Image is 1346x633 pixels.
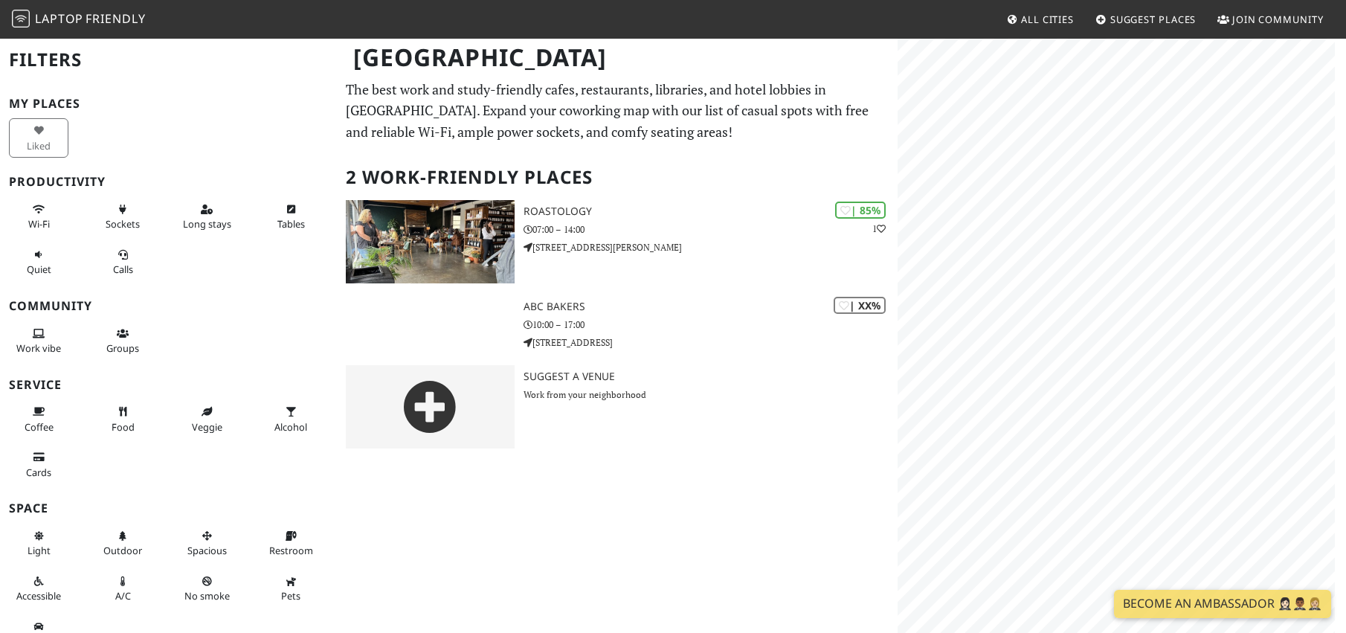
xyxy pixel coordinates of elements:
[261,524,321,563] button: Restroom
[1232,13,1324,26] span: Join Community
[9,299,328,313] h3: Community
[28,544,51,557] span: Natural light
[112,420,135,434] span: Food
[346,79,889,143] p: The best work and study-friendly cafes, restaurants, libraries, and hotel lobbies in [GEOGRAPHIC_...
[524,370,898,383] h3: Suggest a Venue
[337,200,898,283] a: Roastology | 85% 1 Roastology 07:00 – 14:00 [STREET_ADDRESS][PERSON_NAME]
[346,155,889,200] h2: 2 Work-Friendly Places
[524,222,898,237] p: 07:00 – 14:00
[93,524,152,563] button: Outdoor
[835,202,886,219] div: | 85%
[9,524,68,563] button: Light
[1089,6,1202,33] a: Suggest Places
[261,569,321,608] button: Pets
[1021,13,1074,26] span: All Cities
[35,10,83,27] span: Laptop
[337,365,898,449] a: Suggest a Venue Work from your neighborhood
[269,544,313,557] span: Restroom
[274,420,307,434] span: Alcohol
[341,37,895,78] h1: [GEOGRAPHIC_DATA]
[192,420,222,434] span: Veggie
[9,445,68,484] button: Cards
[9,37,328,83] h2: Filters
[9,321,68,361] button: Work vibe
[187,544,227,557] span: Spacious
[93,197,152,237] button: Sockets
[177,399,236,439] button: Veggie
[16,589,61,603] span: Accessible
[1110,13,1197,26] span: Suggest Places
[9,399,68,439] button: Coffee
[524,205,898,218] h3: Roastology
[261,197,321,237] button: Tables
[106,341,139,355] span: Group tables
[281,589,300,603] span: Pet friendly
[524,301,898,313] h3: ABC Bakers
[93,399,152,439] button: Food
[9,501,328,515] h3: Space
[103,544,142,557] span: Outdoor area
[28,217,50,231] span: Stable Wi-Fi
[277,217,305,231] span: Work-friendly tables
[337,295,898,353] a: | XX% ABC Bakers 10:00 – 17:00 [STREET_ADDRESS]
[9,242,68,282] button: Quiet
[106,217,140,231] span: Power sockets
[524,318,898,332] p: 10:00 – 17:00
[93,321,152,361] button: Groups
[346,200,515,283] img: Roastology
[16,341,61,355] span: People working
[86,10,145,27] span: Friendly
[93,569,152,608] button: A/C
[1000,6,1080,33] a: All Cities
[9,569,68,608] button: Accessible
[1114,590,1331,618] a: Become an Ambassador 🤵🏻‍♀️🤵🏾‍♂️🤵🏼‍♀️
[1211,6,1330,33] a: Join Community
[177,569,236,608] button: No smoke
[524,335,898,350] p: [STREET_ADDRESS]
[346,365,515,449] img: gray-place-d2bdb4477600e061c01bd816cc0f2ef0cfcb1ca9e3ad78868dd16fb2af073a21.png
[9,97,328,111] h3: My Places
[113,263,133,276] span: Video/audio calls
[834,297,886,314] div: | XX%
[524,240,898,254] p: [STREET_ADDRESS][PERSON_NAME]
[93,242,152,282] button: Calls
[25,420,54,434] span: Coffee
[261,399,321,439] button: Alcohol
[12,10,30,28] img: LaptopFriendly
[177,524,236,563] button: Spacious
[184,589,230,603] span: Smoke free
[9,197,68,237] button: Wi-Fi
[9,378,328,392] h3: Service
[524,388,898,402] p: Work from your neighborhood
[183,217,231,231] span: Long stays
[177,197,236,237] button: Long stays
[115,589,131,603] span: Air conditioned
[9,175,328,189] h3: Productivity
[872,222,886,236] p: 1
[27,263,51,276] span: Quiet
[12,7,146,33] a: LaptopFriendly LaptopFriendly
[26,466,51,479] span: Credit cards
